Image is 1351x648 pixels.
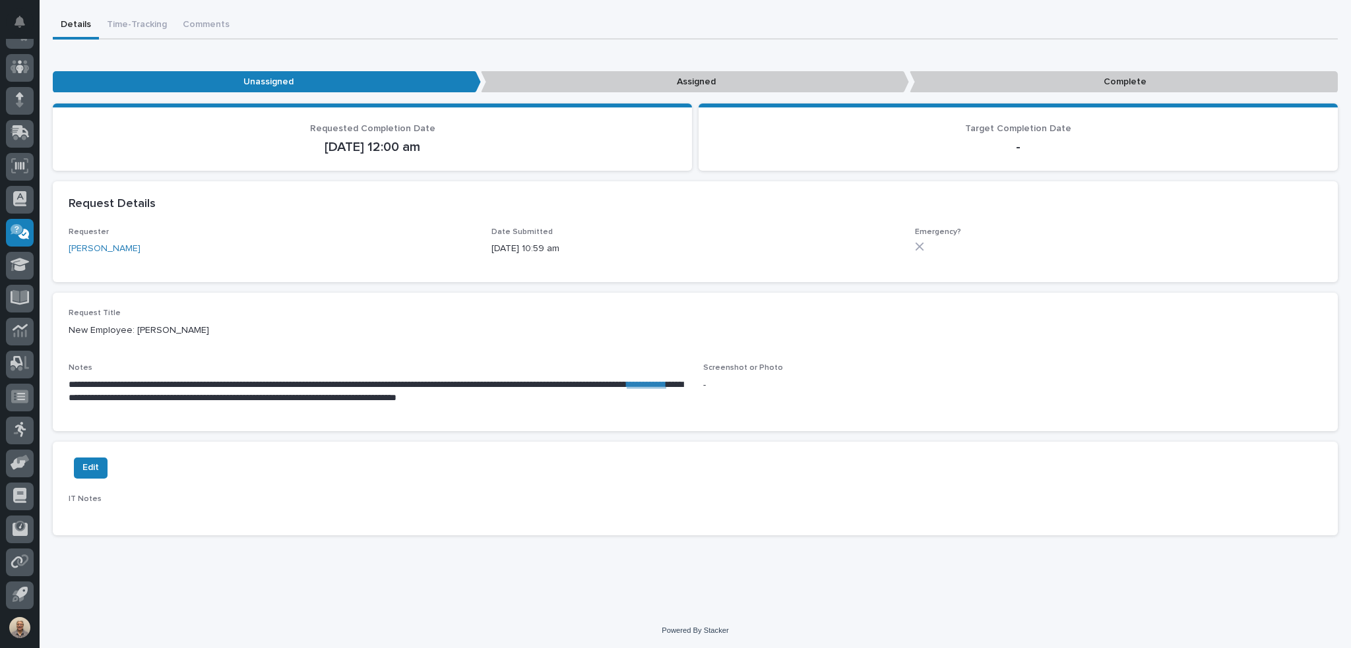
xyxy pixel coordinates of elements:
p: Complete [910,71,1338,93]
a: Powered By Stacker [662,626,728,634]
h2: Request Details [69,197,156,212]
span: Notes [69,364,92,372]
span: Screenshot or Photo [703,364,783,372]
a: [PERSON_NAME] [69,242,141,256]
p: - [714,139,1322,155]
button: Time-Tracking [99,12,175,40]
button: Edit [74,457,108,479]
span: Requester [69,228,109,236]
p: Unassigned [53,71,481,93]
p: [DATE] 12:00 am [69,139,676,155]
div: Notifications [16,16,34,37]
button: Details [53,12,99,40]
button: users-avatar [6,614,34,641]
button: Notifications [6,8,34,36]
span: Edit [82,459,99,475]
p: - [703,378,1322,392]
span: Emergency? [915,228,961,236]
span: Request Title [69,309,121,317]
span: Target Completion Date [965,124,1071,133]
span: IT Notes [69,495,102,503]
span: Date Submitted [491,228,553,236]
p: [DATE] 10:59 am [491,242,898,256]
button: Comments [175,12,237,40]
p: Assigned [481,71,909,93]
p: New Employee: [PERSON_NAME] [69,324,1322,338]
span: Requested Completion Date [310,124,435,133]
